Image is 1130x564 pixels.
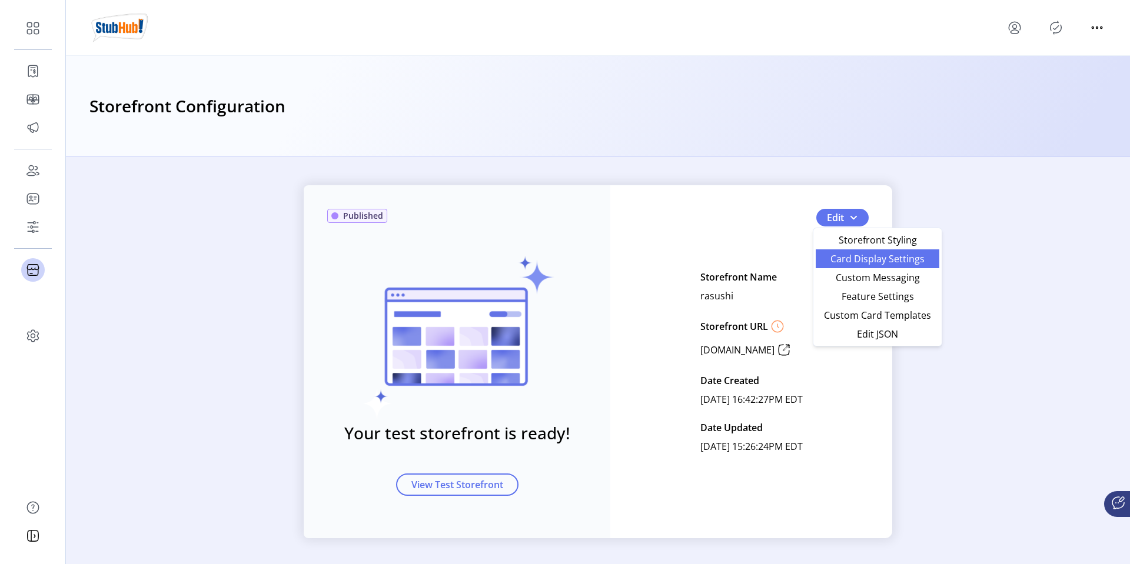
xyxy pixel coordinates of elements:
img: logo [89,11,149,44]
li: Storefront Styling [816,231,939,249]
span: Storefront Styling [823,235,932,245]
li: Feature Settings [816,287,939,306]
p: Storefront Name [700,268,777,286]
span: Published [343,209,383,222]
span: Custom Card Templates [823,311,932,320]
p: rasushi [700,286,733,305]
span: Edit [827,211,844,225]
p: [DATE] 15:26:24PM EDT [700,437,803,456]
p: Date Created [700,371,759,390]
p: Storefront URL [700,319,768,333]
button: Publisher Panel [1046,18,1065,37]
p: [DOMAIN_NAME] [700,343,775,357]
span: Card Display Settings [823,254,932,263]
li: Card Display Settings [816,249,939,268]
p: Date Updated [700,418,763,437]
span: Edit JSON [823,329,932,339]
li: Custom Messaging [816,268,939,287]
span: Custom Messaging [823,273,932,282]
li: Edit JSON [816,325,939,343]
span: View Test Storefront [411,478,503,492]
button: Edit [816,209,869,226]
span: Feature Settings [823,292,932,301]
li: Custom Card Templates [816,306,939,325]
button: menu [1005,18,1024,37]
button: menu [1088,18,1106,37]
p: [DATE] 16:42:27PM EDT [700,390,803,409]
button: View Test Storefront [396,473,519,496]
h3: Storefront Configuration [89,94,285,119]
h3: Your test storefront is ready! [344,421,570,445]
